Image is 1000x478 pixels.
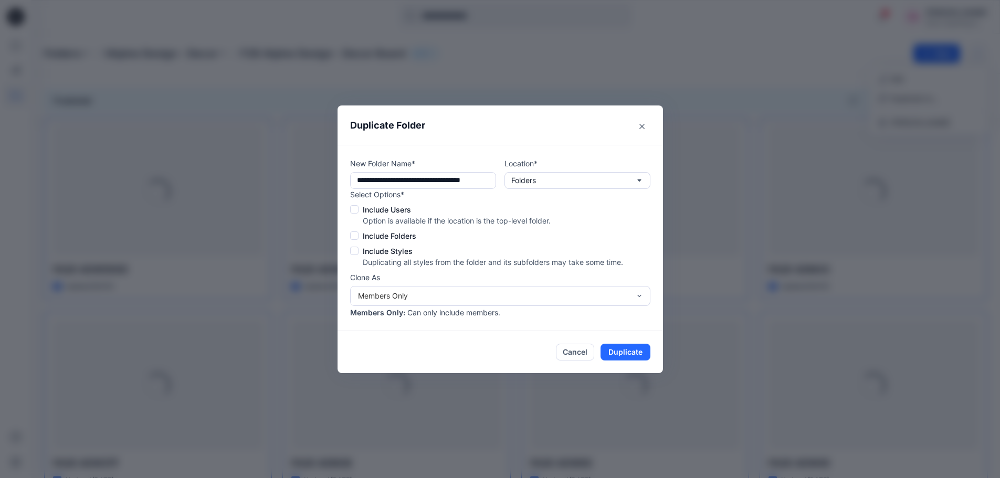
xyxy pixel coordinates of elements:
[350,189,623,200] p: Select Options*
[363,230,416,241] span: Include Folders
[350,307,405,318] p: Members Only :
[407,307,500,318] p: Can only include members.
[350,158,496,169] p: New Folder Name*
[350,272,650,283] p: Clone As
[338,105,663,145] header: Duplicate Folder
[363,246,413,257] span: Include Styles
[504,172,650,189] button: Folders
[601,344,650,360] button: Duplicate
[634,118,650,135] button: Close
[504,158,650,169] p: Location*
[556,344,594,360] button: Cancel
[358,290,630,301] div: Members Only
[363,215,623,226] p: Option is available if the location is the top-level folder.
[511,175,536,186] p: Folders
[363,257,623,268] p: Duplicating all styles from the folder and its subfolders may take some time.
[363,204,411,215] span: Include Users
